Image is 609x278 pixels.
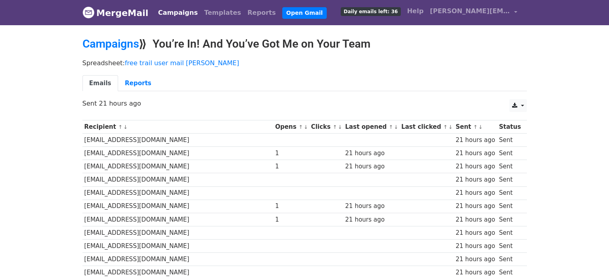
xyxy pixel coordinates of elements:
[82,253,273,266] td: [EMAIL_ADDRESS][DOMAIN_NAME]
[125,59,239,67] a: free trail user mail [PERSON_NAME]
[275,162,307,171] div: 1
[82,6,94,18] img: MergeMail logo
[394,124,398,130] a: ↓
[443,124,448,130] a: ↑
[345,215,397,224] div: 21 hours ago
[309,120,343,134] th: Clicks
[343,120,399,134] th: Last opened
[456,215,495,224] div: 21 hours ago
[82,213,273,226] td: [EMAIL_ADDRESS][DOMAIN_NAME]
[82,99,527,108] p: Sent 21 hours ago
[341,7,400,16] span: Daily emails left: 36
[399,120,454,134] th: Last clicked
[456,268,495,277] div: 21 hours ago
[338,124,342,130] a: ↓
[244,5,279,21] a: Reports
[82,173,273,186] td: [EMAIL_ADDRESS][DOMAIN_NAME]
[497,186,523,200] td: Sent
[497,120,523,134] th: Status
[82,37,527,51] h2: ⟫ You’re In! And You’ve Got Me on Your Team
[497,173,523,186] td: Sent
[82,134,273,147] td: [EMAIL_ADDRESS][DOMAIN_NAME]
[82,120,273,134] th: Recipient
[456,175,495,184] div: 21 hours ago
[82,186,273,200] td: [EMAIL_ADDRESS][DOMAIN_NAME]
[338,3,404,19] a: Daily emails left: 36
[404,3,427,19] a: Help
[345,149,397,158] div: 21 hours ago
[82,59,527,67] p: Spreadsheet:
[497,160,523,173] td: Sent
[345,162,397,171] div: 21 hours ago
[82,239,273,252] td: [EMAIL_ADDRESS][DOMAIN_NAME]
[456,188,495,198] div: 21 hours ago
[118,124,123,130] a: ↑
[456,228,495,238] div: 21 hours ago
[303,124,308,130] a: ↓
[155,5,201,21] a: Campaigns
[497,200,523,213] td: Sent
[497,239,523,252] td: Sent
[82,147,273,160] td: [EMAIL_ADDRESS][DOMAIN_NAME]
[497,253,523,266] td: Sent
[118,75,158,92] a: Reports
[201,5,244,21] a: Templates
[497,213,523,226] td: Sent
[345,202,397,211] div: 21 hours ago
[456,255,495,264] div: 21 hours ago
[427,3,521,22] a: [PERSON_NAME][EMAIL_ADDRESS][PERSON_NAME]
[456,149,495,158] div: 21 hours ago
[333,124,337,130] a: ↑
[82,226,273,239] td: [EMAIL_ADDRESS][DOMAIN_NAME]
[456,136,495,145] div: 21 hours ago
[273,120,309,134] th: Opens
[497,226,523,239] td: Sent
[478,124,483,130] a: ↓
[123,124,128,130] a: ↓
[497,134,523,147] td: Sent
[82,200,273,213] td: [EMAIL_ADDRESS][DOMAIN_NAME]
[430,6,510,16] span: [PERSON_NAME][EMAIL_ADDRESS][PERSON_NAME]
[454,120,497,134] th: Sent
[275,215,307,224] div: 1
[282,7,327,19] a: Open Gmail
[82,160,273,173] td: [EMAIL_ADDRESS][DOMAIN_NAME]
[456,162,495,171] div: 21 hours ago
[456,242,495,251] div: 21 hours ago
[275,202,307,211] div: 1
[448,124,453,130] a: ↓
[82,4,149,21] a: MergeMail
[82,75,118,92] a: Emails
[275,149,307,158] div: 1
[497,147,523,160] td: Sent
[299,124,303,130] a: ↑
[456,202,495,211] div: 21 hours ago
[389,124,393,130] a: ↑
[82,37,139,50] a: Campaigns
[473,124,478,130] a: ↑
